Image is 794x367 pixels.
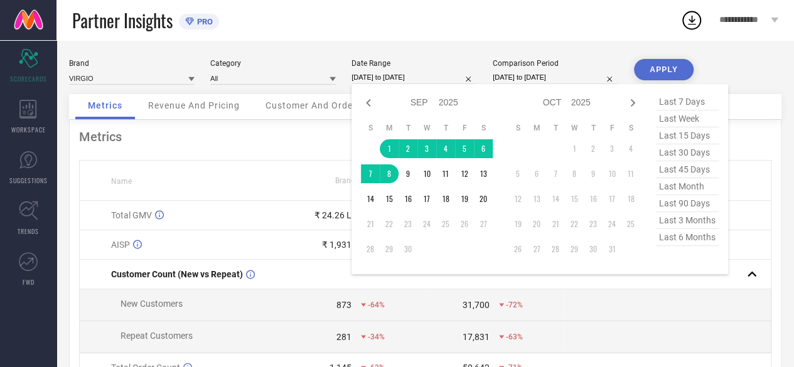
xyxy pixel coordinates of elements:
td: Fri Oct 17 2025 [603,189,621,208]
th: Monday [380,123,399,133]
div: Next month [625,95,640,110]
span: -34% [368,332,385,341]
span: last week [656,110,719,127]
td: Tue Sep 16 2025 [399,189,417,208]
span: SCORECARDS [10,74,47,83]
span: -63% [506,332,523,341]
td: Sun Oct 05 2025 [508,164,527,183]
input: Select date range [351,71,477,84]
td: Sat Oct 18 2025 [621,189,640,208]
td: Wed Sep 10 2025 [417,164,436,183]
td: Mon Oct 27 2025 [527,240,546,258]
td: Sun Oct 12 2025 [508,189,527,208]
div: ₹ 24.26 L [314,210,351,220]
td: Thu Sep 18 2025 [436,189,455,208]
span: FWD [23,277,35,287]
span: -64% [368,301,385,309]
td: Tue Sep 23 2025 [399,215,417,233]
span: Brand Value [335,176,377,185]
th: Tuesday [399,123,417,133]
td: Tue Oct 28 2025 [546,240,565,258]
td: Mon Oct 06 2025 [527,164,546,183]
div: Date Range [351,59,477,68]
th: Wednesday [417,123,436,133]
span: last 3 months [656,212,719,229]
span: last 45 days [656,161,719,178]
td: Sat Sep 20 2025 [474,189,493,208]
button: APPLY [634,59,694,80]
td: Tue Sep 09 2025 [399,164,417,183]
td: Mon Sep 01 2025 [380,139,399,158]
th: Saturday [474,123,493,133]
td: Fri Sep 05 2025 [455,139,474,158]
div: ₹ 1,931 [322,240,351,250]
td: Fri Oct 10 2025 [603,164,621,183]
td: Sun Oct 19 2025 [508,215,527,233]
div: 31,700 [463,300,490,310]
td: Sun Sep 21 2025 [361,215,380,233]
span: New Customers [121,299,183,309]
div: Metrics [79,129,771,144]
span: last 30 days [656,144,719,161]
th: Friday [603,123,621,133]
span: Customer Count (New vs Repeat) [111,269,243,279]
td: Thu Oct 30 2025 [584,240,603,258]
td: Mon Sep 22 2025 [380,215,399,233]
th: Saturday [621,123,640,133]
span: Customer And Orders [266,100,362,110]
td: Sat Sep 27 2025 [474,215,493,233]
span: Repeat Customers [121,331,193,341]
span: TRENDS [18,226,39,236]
td: Sat Oct 11 2025 [621,164,640,183]
div: 17,831 [463,332,490,342]
div: Previous month [361,95,376,110]
span: Total GMV [111,210,152,220]
th: Friday [455,123,474,133]
td: Wed Oct 08 2025 [565,164,584,183]
td: Sat Oct 04 2025 [621,139,640,158]
td: Fri Oct 24 2025 [603,215,621,233]
td: Thu Oct 09 2025 [584,164,603,183]
td: Thu Oct 02 2025 [584,139,603,158]
td: Sat Oct 25 2025 [621,215,640,233]
td: Thu Oct 23 2025 [584,215,603,233]
th: Monday [527,123,546,133]
div: Category [210,59,336,68]
td: Fri Oct 03 2025 [603,139,621,158]
div: Comparison Period [493,59,618,68]
td: Wed Oct 01 2025 [565,139,584,158]
td: Tue Sep 30 2025 [399,240,417,258]
span: last 6 months [656,229,719,246]
span: PRO [194,17,213,26]
th: Sunday [508,123,527,133]
div: Open download list [680,9,703,31]
td: Fri Sep 12 2025 [455,164,474,183]
span: -72% [506,301,523,309]
td: Wed Sep 17 2025 [417,189,436,208]
span: Partner Insights [72,8,173,33]
td: Thu Oct 16 2025 [584,189,603,208]
td: Thu Sep 04 2025 [436,139,455,158]
td: Sun Sep 07 2025 [361,164,380,183]
th: Wednesday [565,123,584,133]
td: Wed Oct 15 2025 [565,189,584,208]
span: Metrics [88,100,122,110]
td: Sun Oct 26 2025 [508,240,527,258]
td: Mon Oct 20 2025 [527,215,546,233]
td: Thu Sep 25 2025 [436,215,455,233]
span: last month [656,178,719,195]
td: Fri Sep 26 2025 [455,215,474,233]
span: SUGGESTIONS [9,176,48,185]
td: Fri Oct 31 2025 [603,240,621,258]
td: Wed Sep 03 2025 [417,139,436,158]
td: Sat Sep 13 2025 [474,164,493,183]
div: Brand [69,59,195,68]
td: Tue Oct 21 2025 [546,215,565,233]
input: Select comparison period [493,71,618,84]
span: last 15 days [656,127,719,144]
div: 281 [336,332,351,342]
th: Thursday [436,123,455,133]
td: Wed Sep 24 2025 [417,215,436,233]
span: WORKSPACE [11,125,46,134]
td: Wed Oct 29 2025 [565,240,584,258]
